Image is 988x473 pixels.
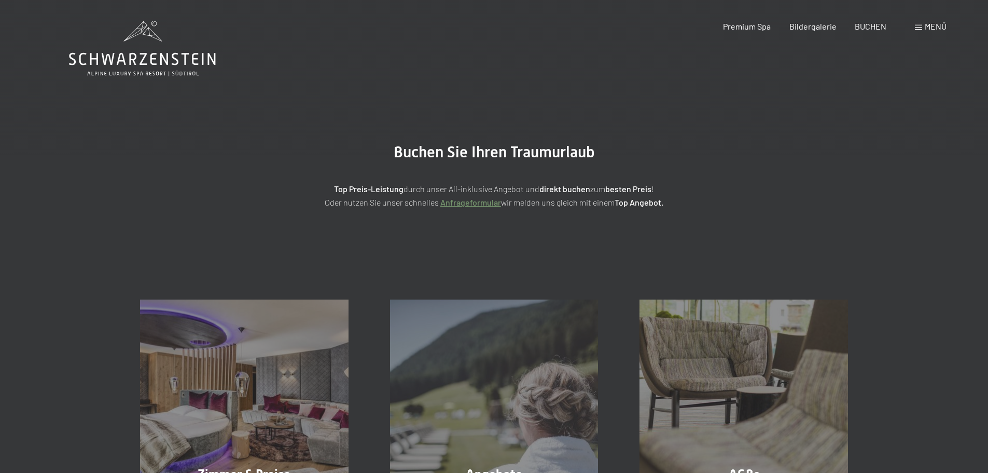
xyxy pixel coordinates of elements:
[539,184,590,194] strong: direkt buchen
[855,21,886,31] a: BUCHEN
[605,184,651,194] strong: besten Preis
[334,184,403,194] strong: Top Preis-Leistung
[394,143,595,161] span: Buchen Sie Ihren Traumurlaub
[235,182,754,209] p: durch unser All-inklusive Angebot und zum ! Oder nutzen Sie unser schnelles wir melden uns gleich...
[615,197,663,207] strong: Top Angebot.
[723,21,771,31] a: Premium Spa
[440,197,501,207] a: Anfrageformular
[789,21,837,31] a: Bildergalerie
[925,21,947,31] span: Menü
